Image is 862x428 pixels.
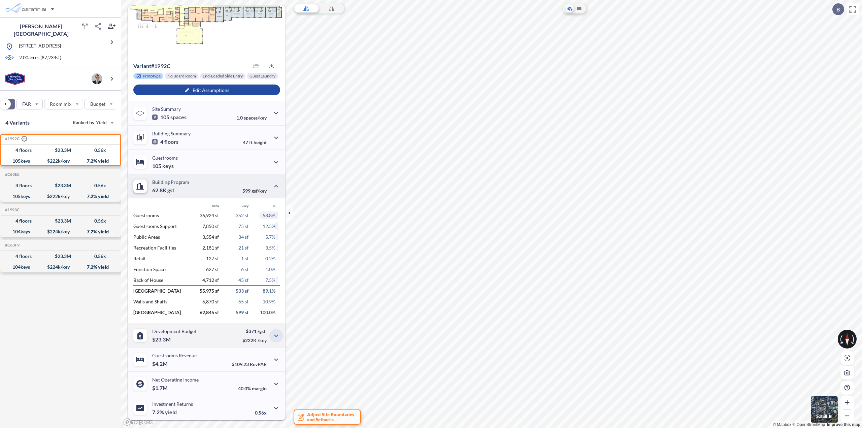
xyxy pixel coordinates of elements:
[133,63,170,69] p: # 1992c
[258,328,265,334] span: /gsf
[263,288,275,294] span: 89.1%
[85,99,117,109] button: Budget
[827,422,860,427] a: Improve this map
[200,309,219,315] span: 62,845 sf
[236,212,248,218] span: 352 sf
[133,299,189,304] p: Walls and Shafts
[200,288,219,294] span: 55,975 sf
[242,337,267,343] p: $222K
[203,73,243,79] p: End-Loaded Side Entry
[22,101,31,107] p: FAR
[260,309,275,315] span: 100.0%
[254,139,267,145] span: height
[243,139,267,145] p: 47
[250,73,275,79] p: Guest Laundry
[152,131,191,136] p: Building Summary
[202,299,219,304] span: 6,870 sf
[152,385,169,391] p: $1.7M
[67,117,118,128] button: Ranked by Yield
[242,204,248,208] span: /key
[792,422,825,427] a: OpenStreetMap
[249,139,253,145] span: ft
[152,179,189,185] p: Building Program
[206,256,219,261] span: 127 sf
[152,401,193,407] p: Investment Returns
[816,414,832,419] p: Satellite
[252,386,267,391] span: margin
[90,101,105,107] p: Budget
[164,138,178,145] span: floors
[123,418,153,426] a: Mapbox homepage
[19,42,61,51] p: [STREET_ADDRESS]
[566,4,574,12] button: Aerial View
[236,309,248,315] span: 599 sf
[265,266,275,272] span: 1.0%
[133,223,189,229] p: Guestrooms Support
[811,396,838,423] img: Switcher Image
[152,328,196,334] p: Development Budget
[236,288,248,294] span: 533 sf
[252,188,267,194] span: gsf/key
[133,277,189,283] p: Back of House
[165,409,177,416] span: yield
[294,409,361,425] button: Adjust Site Boundariesand Setbacks
[152,106,181,112] p: Site Summary
[206,266,219,272] span: 627 sf
[811,396,838,423] button: Switcher ImageSatellite
[265,277,275,283] span: 7.5%
[152,409,177,416] p: 7.2%
[255,410,267,416] p: 0.56x
[152,114,187,121] p: 105
[152,163,174,169] p: 105
[238,234,248,240] span: 34 sf
[152,336,172,343] p: $23.3M
[133,212,189,218] p: Guestrooms
[263,223,275,229] span: 12.5%
[265,234,275,240] span: 5.7%
[152,187,174,194] p: 62.8K
[170,114,187,121] span: spaces
[152,155,178,161] p: Guestrooms
[50,101,71,107] p: Room mix
[212,204,219,208] span: Area
[307,412,354,422] span: Adjust Site Boundaries and Setbacks
[167,187,174,194] span: gsf
[241,266,248,272] span: 6 sf
[133,309,189,315] p: [GEOGRAPHIC_DATA]
[152,138,178,145] p: 4
[133,256,189,261] p: Retail
[241,256,248,261] span: 1 sf
[242,328,267,334] p: $371
[238,277,248,283] span: 45 sf
[202,245,219,251] span: 2,181 sf
[44,99,83,109] button: Room mix
[92,73,102,84] img: user logo
[263,299,275,304] span: 10.9%
[4,207,20,212] h5: #1993C
[193,87,229,93] p: Edit Assumptions
[265,256,275,261] span: 0.2%
[152,353,197,358] p: Guestrooms Revenue
[133,234,189,240] p: Public Areas
[238,299,248,304] span: 65 sf
[258,337,267,343] span: /key
[200,212,219,218] span: 36,924 sf
[273,204,275,208] span: %
[575,4,583,12] button: Site Plan
[238,223,248,229] span: 75 sf
[167,73,196,79] p: No Board Room
[836,6,840,12] p: B
[133,245,189,251] p: Recreation Facilities
[202,234,219,240] span: 3,554 sf
[202,277,219,283] span: 4,712 sf
[238,245,248,251] span: 21 sf
[242,188,267,194] p: 599
[265,245,275,251] span: 3.5%
[238,386,267,391] p: 40.0%
[202,223,219,229] span: 7,850 sf
[5,23,77,37] p: [PERSON_NAME][GEOGRAPHIC_DATA]
[236,115,267,121] p: 1.0
[773,422,791,427] a: Mapbox
[19,54,61,62] p: 2.00 acres ( 87,234 sf)
[96,119,107,126] span: Yield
